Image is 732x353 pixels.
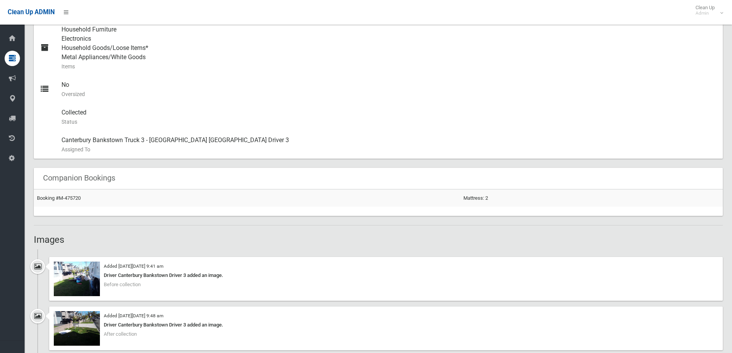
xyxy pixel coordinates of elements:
[8,8,55,16] span: Clean Up ADMIN
[54,271,718,280] div: Driver Canterbury Bankstown Driver 3 added an image.
[104,282,141,287] span: Before collection
[695,10,715,16] small: Admin
[104,313,163,318] small: Added [DATE][DATE] 9:48 am
[61,117,717,126] small: Status
[692,5,722,16] span: Clean Up
[61,89,717,99] small: Oversized
[460,189,723,207] td: Mattress: 2
[61,76,717,103] div: No
[104,264,163,269] small: Added [DATE][DATE] 9:41 am
[61,145,717,154] small: Assigned To
[61,62,717,71] small: Items
[34,171,124,186] header: Companion Bookings
[54,311,100,346] img: 2025-08-1809.48.386232044025876945978.jpg
[34,235,723,245] h2: Images
[37,195,81,201] a: Booking #M-475720
[54,262,100,296] img: 2025-08-1809.41.017377851318739577129.jpg
[61,20,717,76] div: Household Furniture Electronics Household Goods/Loose Items* Metal Appliances/White Goods
[61,131,717,159] div: Canterbury Bankstown Truck 3 - [GEOGRAPHIC_DATA] [GEOGRAPHIC_DATA] Driver 3
[61,103,717,131] div: Collected
[54,320,718,330] div: Driver Canterbury Bankstown Driver 3 added an image.
[104,331,137,337] span: After collection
